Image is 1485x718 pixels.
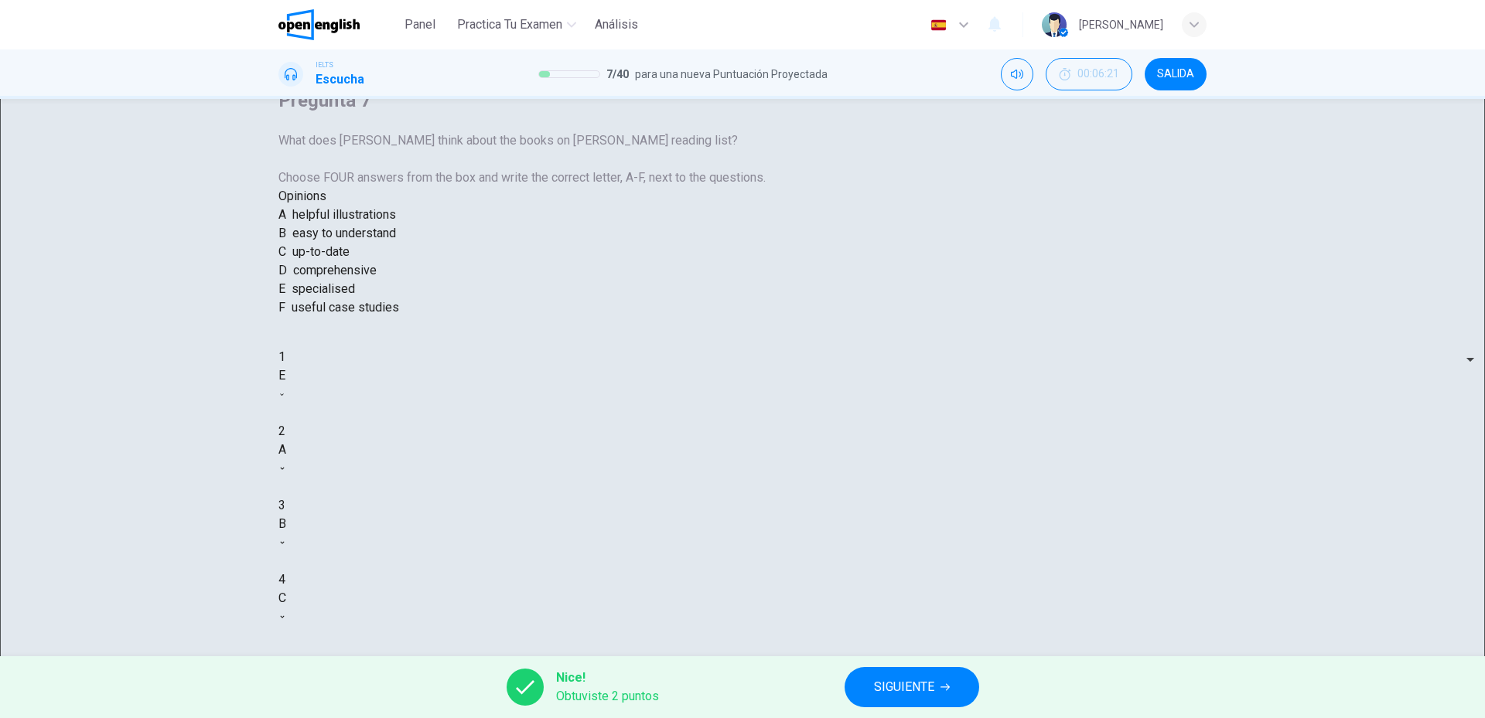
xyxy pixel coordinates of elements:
[1077,68,1119,80] span: 00:06:21
[1145,58,1207,90] button: SALIDA
[278,589,286,607] div: C
[556,687,659,706] span: Obtuviste 2 puntos
[292,298,399,317] span: useful case studies
[278,9,360,40] img: OpenEnglish logo
[278,441,286,459] div: A
[395,11,445,39] button: Panel
[1157,68,1194,80] span: SALIDA
[293,261,377,280] span: comprehensive
[874,676,934,698] span: SIGUIENTE
[292,243,350,261] span: up-to-date
[1046,58,1132,90] div: Ocultar
[595,15,638,34] span: Análisis
[278,9,395,40] a: OpenEnglish logo
[278,88,829,113] h4: Pregunta 7
[278,572,285,587] span: 4
[278,133,766,185] span: What does [PERSON_NAME] think about the books on [PERSON_NAME] reading list? Choose FOUR answers ...
[278,515,286,533] div: B
[606,65,629,83] span: 7 / 40
[278,366,285,385] div: E
[1046,58,1132,90] button: 00:06:21
[278,280,285,298] span: E
[292,280,355,298] span: specialised
[278,298,285,317] span: F
[278,441,286,478] div: A
[292,224,396,243] span: easy to understand
[292,206,396,224] span: helpful illustrations
[405,15,435,34] span: Panel
[278,189,326,203] span: Opinions
[635,65,828,83] span: para una nueva Puntuación Proyectada
[278,424,285,438] span: 2
[316,70,364,89] h1: Escucha
[278,515,286,552] div: D
[278,589,286,626] div: C
[589,11,644,39] button: Análisis
[845,667,979,707] button: SIGUIENTE
[457,15,562,34] span: Practica tu examen
[278,498,285,512] span: 3
[278,261,287,280] span: D
[1079,15,1163,34] div: [PERSON_NAME]
[1001,58,1033,90] div: Silenciar
[316,60,333,70] span: IELTS
[556,669,659,687] span: Nice!
[451,11,582,39] button: Practica tu examen
[278,349,285,364] span: 1
[278,206,286,224] span: A
[278,366,285,403] div: B
[1042,12,1067,37] img: Profile picture
[929,19,948,31] img: es
[278,243,286,261] span: C
[278,224,286,243] span: B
